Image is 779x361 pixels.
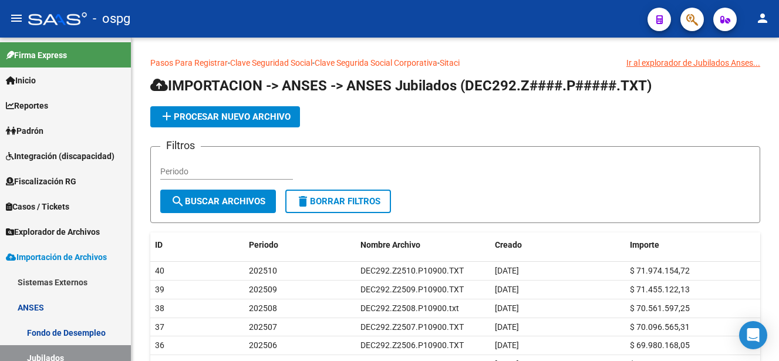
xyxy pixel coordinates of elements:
[6,150,114,163] span: Integración (discapacidad)
[296,196,380,207] span: Borrar Filtros
[171,196,265,207] span: Buscar Archivos
[630,340,690,350] span: $ 69.980.168,05
[249,303,277,313] span: 202508
[249,266,277,275] span: 202510
[6,74,36,87] span: Inicio
[93,6,130,32] span: - ospg
[630,303,690,313] span: $ 70.561.597,25
[360,285,464,294] span: DEC292.Z2509.P10900.TXT
[360,340,464,350] span: DEC292.Z2506.P10900.TXT
[160,109,174,123] mat-icon: add
[356,232,491,258] datatable-header-cell: Nombre Archivo
[626,56,760,69] div: Ir al explorador de Jubilados Anses...
[360,303,459,313] span: DEC292.Z2508.P10900.txt
[244,232,356,258] datatable-header-cell: Periodo
[296,194,310,208] mat-icon: delete
[9,11,23,25] mat-icon: menu
[495,285,519,294] span: [DATE]
[150,232,244,258] datatable-header-cell: ID
[495,340,519,350] span: [DATE]
[155,266,164,275] span: 40
[155,240,163,249] span: ID
[6,99,48,112] span: Reportes
[160,190,276,213] button: Buscar Archivos
[6,251,107,264] span: Importación de Archivos
[630,322,690,332] span: $ 70.096.565,31
[155,303,164,313] span: 38
[495,266,519,275] span: [DATE]
[490,232,625,258] datatable-header-cell: Creado
[495,240,522,249] span: Creado
[6,49,67,62] span: Firma Express
[249,340,277,350] span: 202506
[6,175,76,188] span: Fiscalización RG
[150,56,760,69] p: - - -
[230,58,312,68] a: Clave Seguridad Social
[625,232,760,258] datatable-header-cell: Importe
[155,322,164,332] span: 37
[160,112,291,122] span: Procesar nuevo archivo
[6,200,69,213] span: Casos / Tickets
[630,266,690,275] span: $ 71.974.154,72
[360,322,464,332] span: DEC292.Z2507.P10900.TXT
[630,285,690,294] span: $ 71.455.122,13
[630,240,659,249] span: Importe
[155,340,164,350] span: 36
[160,137,201,154] h3: Filtros
[155,285,164,294] span: 39
[495,322,519,332] span: [DATE]
[739,321,767,349] div: Open Intercom Messenger
[495,303,519,313] span: [DATE]
[171,194,185,208] mat-icon: search
[249,322,277,332] span: 202507
[249,285,277,294] span: 202509
[150,58,228,68] a: Pasos Para Registrar
[249,240,278,249] span: Periodo
[360,240,420,249] span: Nombre Archivo
[150,106,300,127] button: Procesar nuevo archivo
[285,190,391,213] button: Borrar Filtros
[6,225,100,238] span: Explorador de Archivos
[756,11,770,25] mat-icon: person
[315,58,437,68] a: Clave Segurida Social Corporativa
[440,58,460,68] a: Sitaci
[360,266,464,275] span: DEC292.Z2510.P10900.TXT
[6,124,43,137] span: Padrón
[150,77,652,94] span: IMPORTACION -> ANSES -> ANSES Jubilados (DEC292.Z####.P#####.TXT)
